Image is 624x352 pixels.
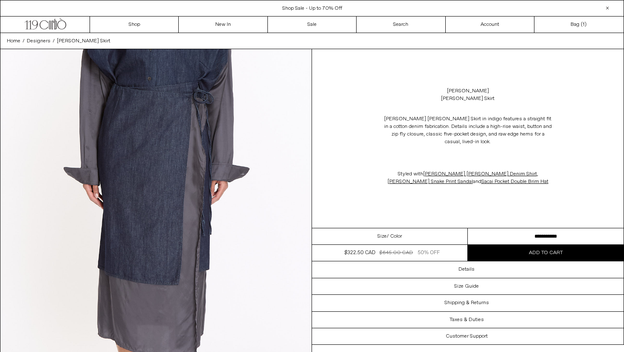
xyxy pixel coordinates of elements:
[423,171,537,177] a: [PERSON_NAME] [PERSON_NAME] Denim Shirt
[7,38,20,44] span: Home
[22,37,25,45] span: /
[387,233,402,240] span: / Color
[57,38,110,44] span: [PERSON_NAME] Skirt
[379,249,413,257] div: $645.00 CAD
[377,233,387,240] span: Size
[447,87,489,95] a: [PERSON_NAME]
[444,300,489,306] h3: Shipping & Returns
[268,17,357,33] a: Sale
[481,178,548,185] a: Sacai Pocket Double Brim Hat
[357,17,445,33] a: Search
[7,37,20,45] a: Home
[57,37,110,45] a: [PERSON_NAME] Skirt
[388,171,548,185] span: Styled with , and
[344,249,375,257] div: $322.50 CAD
[418,249,440,257] div: 50% OFF
[529,249,563,256] span: Add to cart
[53,37,55,45] span: /
[454,283,479,289] h3: Size Guide
[27,38,51,44] span: Designers
[179,17,267,33] a: New In
[450,317,484,323] h3: Taxes & Duties
[441,95,495,103] div: [PERSON_NAME] Skirt
[446,17,534,33] a: Account
[458,266,475,272] h3: Details
[27,37,51,45] a: Designers
[446,333,488,339] h3: Customer Support
[90,17,179,33] a: Shop
[282,5,342,12] a: Shop Sale - Up to 70% Off
[468,245,624,261] button: Add to cart
[388,178,473,185] a: [PERSON_NAME] Snake Print Sandal
[383,111,553,150] p: [PERSON_NAME] [PERSON_NAME] Skirt in indigo features a straight fit in a cotton denim fabrication...
[583,21,585,28] span: 1
[583,21,587,28] span: )
[534,17,623,33] a: Bag ()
